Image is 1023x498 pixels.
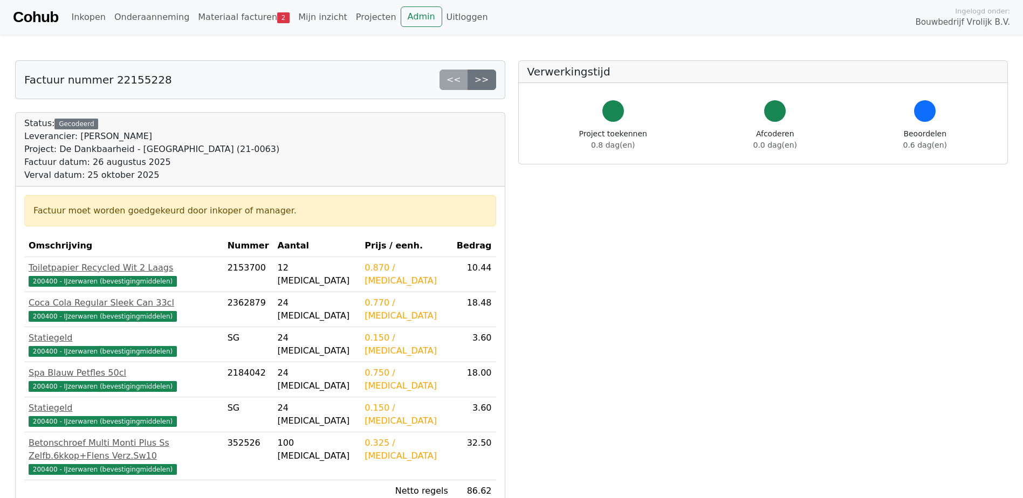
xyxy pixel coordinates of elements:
span: 200400 - IJzerwaren (bevestigingmiddelen) [29,464,177,475]
div: Leverancier: [PERSON_NAME] [24,130,279,143]
div: 0.770 / [MEDICAL_DATA] [365,296,448,322]
div: 100 [MEDICAL_DATA] [278,437,356,462]
a: Cohub [13,4,58,30]
td: 2153700 [223,257,273,292]
div: 12 [MEDICAL_DATA] [278,261,356,287]
th: Bedrag [452,235,496,257]
div: 24 [MEDICAL_DATA] [278,402,356,427]
div: Statiegeld [29,331,219,344]
div: 0.325 / [MEDICAL_DATA] [365,437,448,462]
a: Projecten [352,6,401,28]
span: 0.6 dag(en) [903,141,947,149]
a: Inkopen [67,6,109,28]
a: Uitloggen [442,6,492,28]
span: 200400 - IJzerwaren (bevestigingmiddelen) [29,381,177,392]
td: 32.50 [452,432,496,480]
span: 200400 - IJzerwaren (bevestigingmiddelen) [29,416,177,427]
a: Spa Blauw Petfles 50cl200400 - IJzerwaren (bevestigingmiddelen) [29,366,219,392]
td: SG [223,327,273,362]
a: Statiegeld200400 - IJzerwaren (bevestigingmiddelen) [29,402,219,427]
th: Prijs / eenh. [360,235,452,257]
a: Coca Cola Regular Sleek Can 33cl200400 - IJzerwaren (bevestigingmiddelen) [29,296,219,322]
a: Admin [401,6,442,27]
a: Mijn inzicht [294,6,352,28]
div: Statiegeld [29,402,219,414]
td: 3.60 [452,397,496,432]
td: 10.44 [452,257,496,292]
a: Statiegeld200400 - IJzerwaren (bevestigingmiddelen) [29,331,219,357]
div: Verval datum: 25 oktober 2025 [24,169,279,182]
td: 18.48 [452,292,496,327]
div: Coca Cola Regular Sleek Can 33cl [29,296,219,309]
td: 3.60 [452,327,496,362]
span: Ingelogd onder: [955,6,1010,16]
span: 200400 - IJzerwaren (bevestigingmiddelen) [29,276,177,287]
span: 0.8 dag(en) [591,141,635,149]
th: Aantal [273,235,361,257]
td: 2184042 [223,362,273,397]
span: Bouwbedrijf Vrolijk B.V. [915,16,1010,29]
div: 24 [MEDICAL_DATA] [278,296,356,322]
div: 0.150 / [MEDICAL_DATA] [365,331,448,357]
a: Betonschroef Multi Monti Plus Ss Zelfb.6kkop+Flens Verz.Sw10200400 - IJzerwaren (bevestigingmidde... [29,437,219,475]
td: 18.00 [452,362,496,397]
div: 0.150 / [MEDICAL_DATA] [365,402,448,427]
div: Factuur moet worden goedgekeurd door inkoper of manager. [33,204,487,217]
div: Status: [24,117,279,182]
div: Afcoderen [753,128,797,151]
span: 200400 - IJzerwaren (bevestigingmiddelen) [29,346,177,357]
td: SG [223,397,273,432]
a: Toiletpapier Recycled Wit 2 Laags200400 - IJzerwaren (bevestigingmiddelen) [29,261,219,287]
div: Betonschroef Multi Monti Plus Ss Zelfb.6kkop+Flens Verz.Sw10 [29,437,219,462]
span: 200400 - IJzerwaren (bevestigingmiddelen) [29,311,177,322]
span: 2 [277,12,290,23]
div: Toiletpapier Recycled Wit 2 Laags [29,261,219,274]
th: Omschrijving [24,235,223,257]
th: Nummer [223,235,273,257]
div: Factuur datum: 26 augustus 2025 [24,156,279,169]
h5: Factuur nummer 22155228 [24,73,172,86]
a: Onderaanneming [110,6,194,28]
td: 352526 [223,432,273,480]
div: Spa Blauw Petfles 50cl [29,366,219,379]
h5: Verwerkingstijd [527,65,999,78]
div: Project: De Dankbaarheid - [GEOGRAPHIC_DATA] (21-0063) [24,143,279,156]
div: 24 [MEDICAL_DATA] [278,331,356,357]
div: 0.750 / [MEDICAL_DATA] [365,366,448,392]
span: 0.0 dag(en) [753,141,797,149]
a: >> [468,70,496,90]
div: 0.870 / [MEDICAL_DATA] [365,261,448,287]
div: 24 [MEDICAL_DATA] [278,366,356,392]
a: Materiaal facturen2 [194,6,294,28]
div: Beoordelen [903,128,947,151]
td: 2362879 [223,292,273,327]
div: Project toekennen [579,128,647,151]
div: Gecodeerd [54,119,98,129]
